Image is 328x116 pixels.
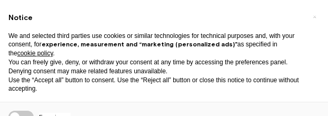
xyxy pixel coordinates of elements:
p: Use the “Accept all” button to consent. Use the “Reject all” button or close this notice to conti... [8,76,303,94]
a: cookie policy [17,50,53,57]
strong: experience, measurement and “marketing (personalized ads)” [42,40,237,48]
button: Close this notice [306,8,323,25]
span: × [313,11,316,23]
h2: Notice [8,13,303,23]
p: You can freely give, deny, or withdraw your consent at any time by accessing the preferences pane... [8,58,303,76]
p: We and selected third parties use cookies or similar technologies for technical purposes and, wit... [8,32,303,58]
